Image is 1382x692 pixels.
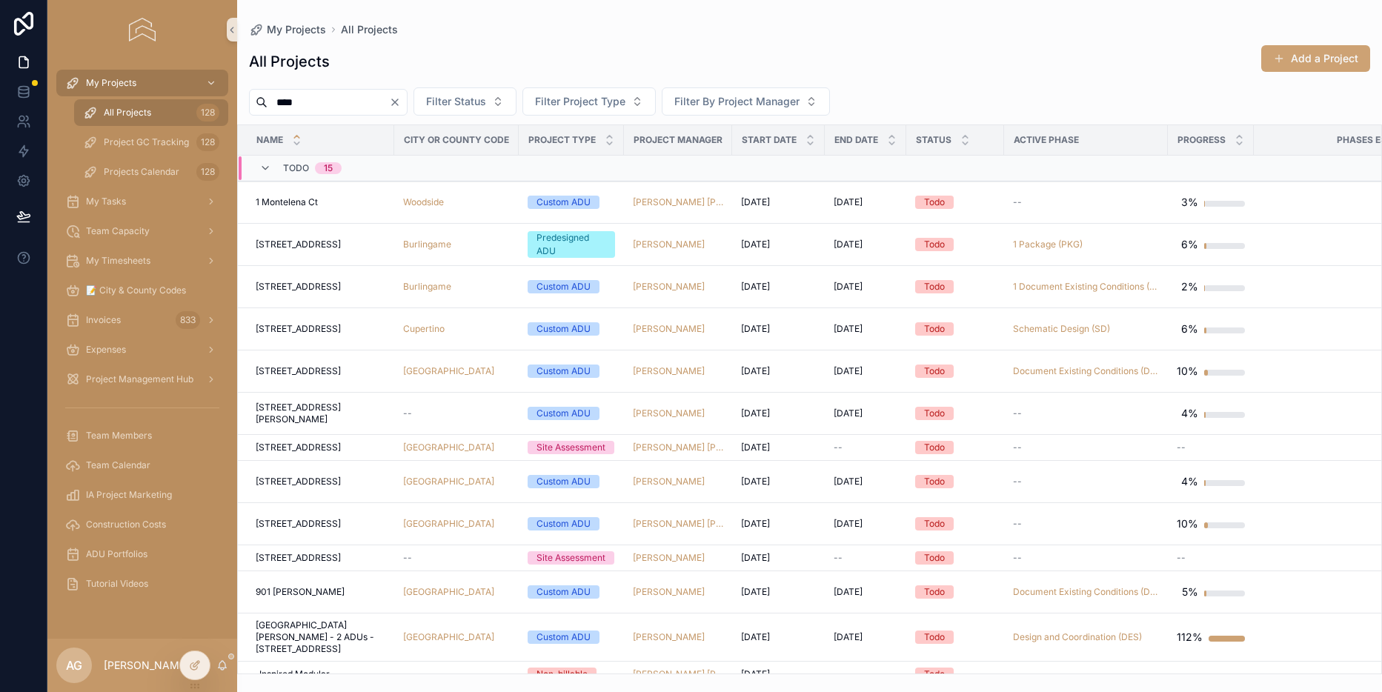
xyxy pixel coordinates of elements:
[403,281,510,293] a: Burlingame
[196,104,219,122] div: 128
[86,285,186,296] span: 📝 City & County Codes
[741,365,770,377] span: [DATE]
[86,344,126,356] span: Expenses
[403,239,451,250] span: Burlingame
[924,551,945,565] div: Todo
[633,281,723,293] a: [PERSON_NAME]
[536,441,605,454] div: Site Assessment
[915,238,995,251] a: Todo
[915,365,995,378] a: Todo
[741,196,770,208] span: [DATE]
[86,430,152,442] span: Team Members
[924,585,945,599] div: Todo
[924,407,945,420] div: Todo
[256,196,385,208] a: 1 Montelena Ct
[741,518,816,530] a: [DATE]
[1181,187,1198,217] div: 3%
[403,442,510,453] a: [GEOGRAPHIC_DATA]
[56,541,228,568] a: ADU Portfolios
[528,365,615,378] a: Custom ADU
[1177,314,1245,344] a: 6%
[104,136,189,148] span: Project GC Tracking
[1013,407,1022,419] span: --
[834,196,897,208] a: [DATE]
[256,518,385,530] a: [STREET_ADDRESS]
[256,281,385,293] a: [STREET_ADDRESS]
[674,94,800,109] span: Filter By Project Manager
[834,442,843,453] span: --
[741,365,816,377] a: [DATE]
[1013,586,1159,598] a: Document Existing Conditions (DEC)
[741,442,816,453] a: [DATE]
[633,196,723,208] span: [PERSON_NAME] [PERSON_NAME]
[834,239,897,250] a: [DATE]
[536,365,591,378] div: Custom ADU
[256,239,341,250] span: [STREET_ADDRESS]
[403,442,494,453] a: [GEOGRAPHIC_DATA]
[1177,577,1245,607] a: 5%
[56,482,228,508] a: IA Project Marketing
[129,18,155,41] img: App logo
[403,196,510,208] a: Woodside
[1013,239,1083,250] a: 1 Package (PKG)
[924,517,945,530] div: Todo
[633,518,723,530] a: [PERSON_NAME] [PERSON_NAME]
[256,619,385,655] a: [GEOGRAPHIC_DATA][PERSON_NAME] - 2 ADUs - [STREET_ADDRESS]
[528,196,615,209] a: Custom ADU
[834,196,863,208] span: [DATE]
[403,518,494,530] a: [GEOGRAPHIC_DATA]
[834,365,897,377] a: [DATE]
[741,442,770,453] span: [DATE]
[403,552,412,564] span: --
[1177,187,1245,217] a: 3%
[834,586,897,598] a: [DATE]
[741,518,770,530] span: [DATE]
[256,552,341,564] span: [STREET_ADDRESS]
[1181,230,1198,259] div: 6%
[1013,552,1022,564] span: --
[633,442,723,453] a: [PERSON_NAME] [PERSON_NAME]
[633,407,705,419] a: [PERSON_NAME]
[633,552,705,564] a: [PERSON_NAME]
[662,87,830,116] button: Select Button
[256,281,341,293] span: [STREET_ADDRESS]
[834,476,863,488] span: [DATE]
[834,323,863,335] span: [DATE]
[1261,45,1370,72] button: Add a Project
[403,407,510,419] a: --
[1013,281,1159,293] a: 1 Document Existing Conditions (DEC)
[924,280,945,293] div: Todo
[741,281,770,293] span: [DATE]
[1013,442,1159,453] a: --
[56,188,228,215] a: My Tasks
[633,365,705,377] a: [PERSON_NAME]
[86,373,193,385] span: Project Management Hub
[915,280,995,293] a: Todo
[834,407,897,419] a: [DATE]
[403,323,445,335] a: Cupertino
[86,489,172,501] span: IA Project Marketing
[256,196,318,208] span: 1 Montelena Ct
[536,196,591,209] div: Custom ADU
[403,586,510,598] a: [GEOGRAPHIC_DATA]
[536,551,605,565] div: Site Assessment
[256,365,385,377] a: [STREET_ADDRESS]
[104,107,151,119] span: All Projects
[915,585,995,599] a: Todo
[341,22,398,37] a: All Projects
[86,77,136,89] span: My Projects
[1013,365,1159,377] a: Document Existing Conditions (DEC)
[915,407,995,420] a: Todo
[389,96,407,108] button: Clear
[56,422,228,449] a: Team Members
